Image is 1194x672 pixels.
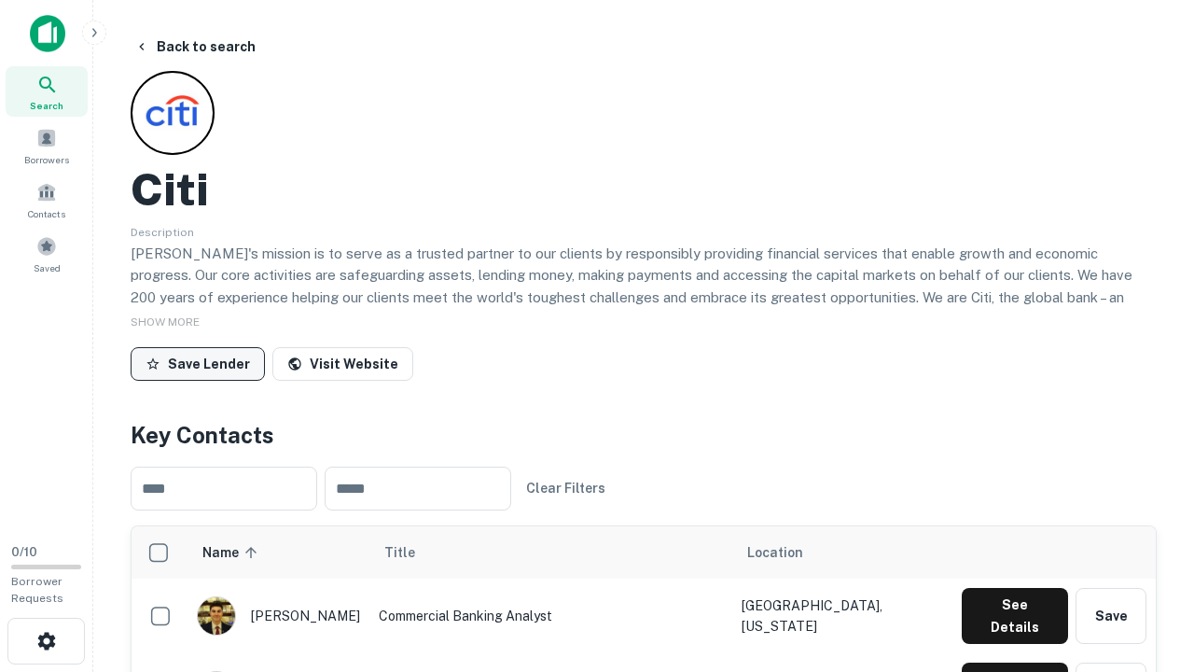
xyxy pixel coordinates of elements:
a: Contacts [6,175,88,225]
h2: Citi [131,162,209,217]
td: Commercial Banking Analyst [369,579,732,653]
span: Search [30,98,63,113]
span: Borrowers [24,152,69,167]
span: Contacts [28,206,65,221]
span: Borrower Requests [11,575,63,605]
th: Name [187,526,369,579]
button: Save Lender [131,347,265,381]
button: Save [1076,588,1146,644]
p: [PERSON_NAME]'s mission is to serve as a trusted partner to our clients by responsibly providing ... [131,243,1157,353]
h4: Key Contacts [131,418,1157,452]
iframe: Chat Widget [1101,523,1194,612]
span: SHOW MORE [131,315,200,329]
img: 1753279374948 [198,597,235,635]
button: Back to search [127,30,263,63]
span: Description [131,226,194,239]
span: Location [747,541,803,564]
button: Clear Filters [519,471,613,505]
a: Visit Website [272,347,413,381]
img: capitalize-icon.png [30,15,65,52]
td: [GEOGRAPHIC_DATA], [US_STATE] [732,579,952,653]
span: 0 / 10 [11,545,37,559]
span: Title [384,541,439,564]
button: See Details [962,588,1068,644]
span: Name [202,541,263,564]
th: Title [369,526,732,579]
div: [PERSON_NAME] [197,596,360,636]
a: Borrowers [6,120,88,171]
a: Saved [6,229,88,279]
span: Saved [34,260,61,275]
a: Search [6,66,88,117]
th: Location [732,526,952,579]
